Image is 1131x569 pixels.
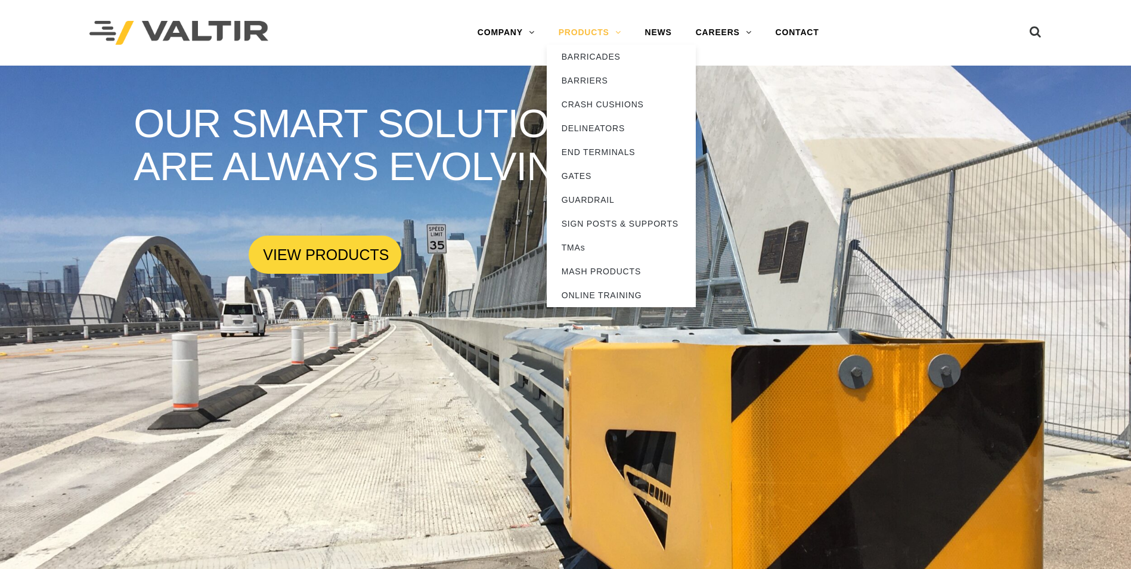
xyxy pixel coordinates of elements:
[547,69,696,92] a: BARRIERS
[547,45,696,69] a: BARRICADES
[547,21,633,45] a: PRODUCTS
[547,212,696,236] a: SIGN POSTS & SUPPORTS
[547,259,696,283] a: MASH PRODUCTS
[547,188,696,212] a: GUARDRAIL
[547,236,696,259] a: TMAs
[547,140,696,164] a: END TERMINALS
[249,236,401,274] a: VIEW PRODUCTS
[89,21,268,45] img: Valtir
[547,92,696,116] a: CRASH CUSHIONS
[134,102,647,188] rs-layer: OUR SMART SOLUTIONS ARE ALWAYS EVOLVING.
[764,21,831,45] a: CONTACT
[466,21,547,45] a: COMPANY
[547,283,696,307] a: ONLINE TRAINING
[547,116,696,140] a: DELINEATORS
[684,21,764,45] a: CAREERS
[547,164,696,188] a: GATES
[633,21,684,45] a: NEWS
